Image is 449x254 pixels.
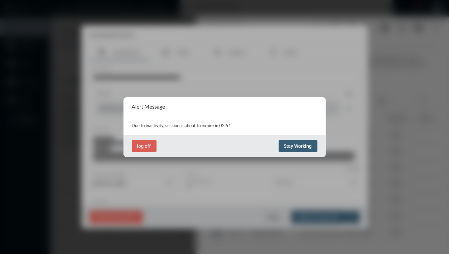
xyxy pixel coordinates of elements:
[132,123,317,128] p: Due to inactivity, session is about to expire in 02:51
[284,143,312,149] span: Stay Working
[132,103,165,110] h2: Alert Message
[132,140,157,152] button: log off
[137,143,151,149] span: log off
[279,140,317,152] button: Stay Working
